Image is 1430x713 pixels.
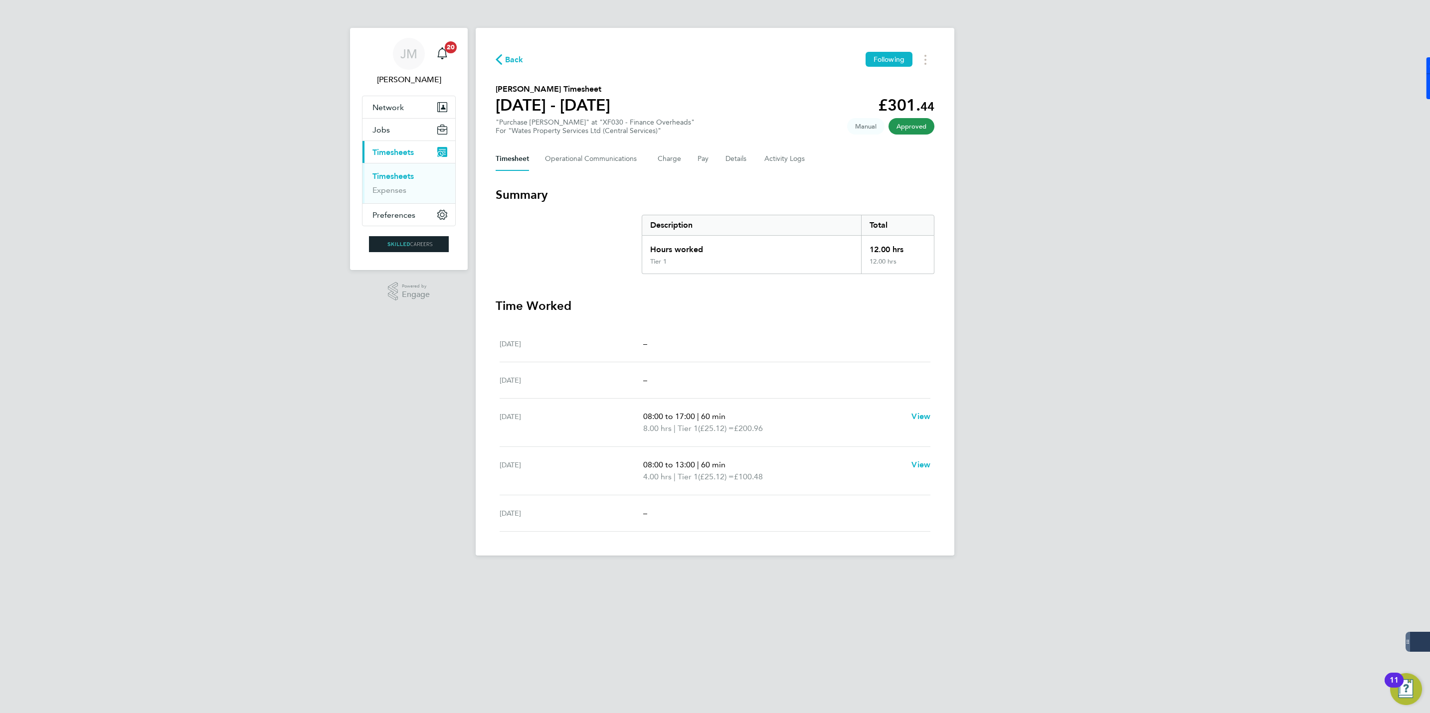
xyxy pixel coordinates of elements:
span: JM [400,47,417,60]
nav: Main navigation [350,28,468,270]
span: Timesheets [372,147,414,157]
span: Powered by [402,282,430,290]
span: £200.96 [734,424,763,433]
span: | [697,460,699,469]
span: This timesheet has been approved. [889,118,934,135]
button: Timesheets Menu [916,52,934,67]
span: 8.00 hrs [643,424,672,433]
span: Tier 1 [678,423,698,434]
section: Timesheet [496,187,934,532]
div: [DATE] [500,374,643,386]
h3: Summary [496,187,934,203]
div: 12.00 hrs [861,258,934,274]
button: Activity Logs [764,147,806,171]
button: Timesheet [496,147,529,171]
div: "Purchase [PERSON_NAME]" at "XF030 - Finance Overheads" [496,118,695,135]
button: Network [362,96,455,118]
img: skilledcareers-logo-retina.png [369,236,449,252]
h3: Time Worked [496,298,934,314]
a: JM[PERSON_NAME] [362,38,456,86]
span: – [643,339,647,348]
span: Tier 1 [678,471,698,483]
button: Timesheets [362,141,455,163]
span: Preferences [372,210,415,220]
button: Open Resource Center, 11 new notifications [1390,673,1422,705]
span: | [697,412,699,421]
div: [DATE] [500,411,643,434]
span: – [643,508,647,518]
span: 08:00 to 13:00 [643,460,695,469]
span: Jack McMurray [362,74,456,86]
span: | [674,424,676,433]
span: 08:00 to 17:00 [643,412,695,421]
button: Details [725,147,748,171]
span: View [911,412,930,421]
span: 44 [920,99,934,114]
div: 12.00 hrs [861,236,934,258]
span: Engage [402,290,430,299]
a: Go to home page [362,236,456,252]
a: Powered byEngage [388,282,430,301]
h2: [PERSON_NAME] Timesheet [496,83,610,95]
button: Operational Communications [545,147,642,171]
span: (£25.12) = [698,424,734,433]
button: Jobs [362,119,455,141]
span: 20 [445,41,457,53]
div: Timesheets [362,163,455,203]
div: [DATE] [500,459,643,483]
button: Pay [698,147,710,171]
div: Hours worked [642,236,861,258]
span: Jobs [372,125,390,135]
a: Expenses [372,185,406,195]
div: Description [642,215,861,235]
span: 4.00 hrs [643,472,672,481]
a: 20 [432,38,452,70]
div: [DATE] [500,338,643,350]
div: For "Wates Property Services Ltd (Central Services)" [496,127,695,135]
span: Back [505,54,524,66]
div: [DATE] [500,507,643,519]
div: Summary [642,215,934,274]
button: Back [496,53,524,66]
span: This timesheet was manually created. [847,118,885,135]
a: Timesheets [372,171,414,181]
button: Following [866,52,912,67]
div: 11 [1390,680,1399,693]
span: Following [874,55,904,64]
h1: [DATE] - [DATE] [496,95,610,115]
span: 60 min [701,460,725,469]
span: – [643,375,647,385]
a: View [911,459,930,471]
a: View [911,411,930,423]
app-decimal: £301. [878,96,934,115]
span: (£25.12) = [698,472,734,481]
span: View [911,460,930,469]
span: £100.48 [734,472,763,481]
div: Total [861,215,934,235]
span: Network [372,103,404,112]
span: 60 min [701,412,725,421]
div: Tier 1 [650,258,667,266]
button: Charge [658,147,682,171]
span: | [674,472,676,481]
button: Preferences [362,204,455,226]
